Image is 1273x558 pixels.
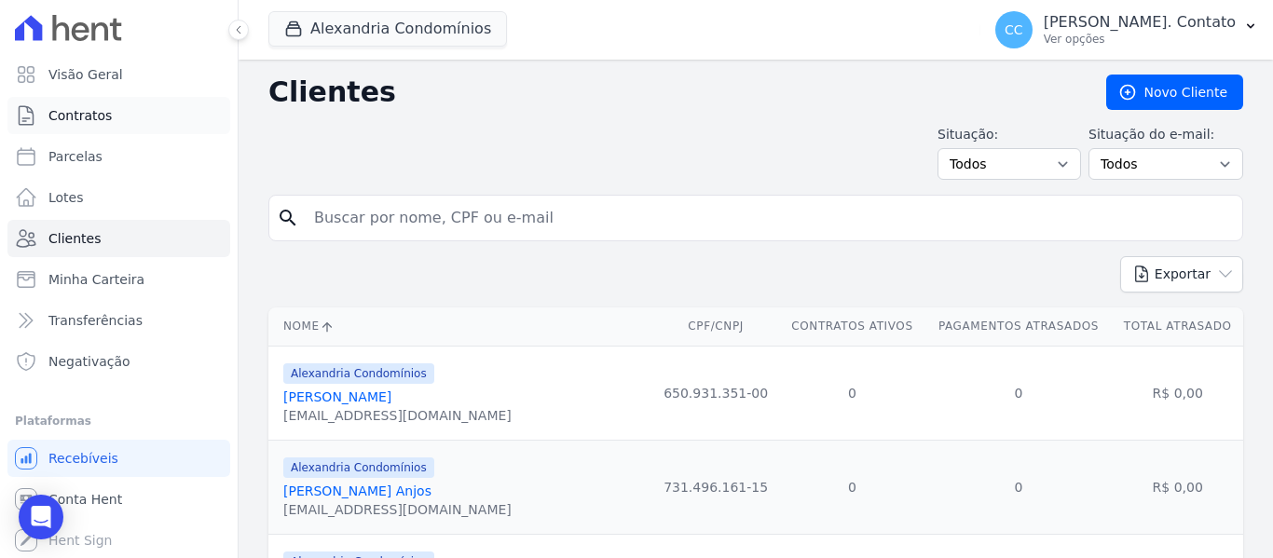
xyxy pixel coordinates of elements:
th: Total Atrasado [1112,307,1243,346]
td: 0 [779,346,924,440]
button: Alexandria Condomínios [268,11,507,47]
th: CPF/CNPJ [652,307,780,346]
span: Negativação [48,352,130,371]
th: Pagamentos Atrasados [925,307,1113,346]
div: [EMAIL_ADDRESS][DOMAIN_NAME] [283,406,512,425]
a: Clientes [7,220,230,257]
td: R$ 0,00 [1112,440,1243,534]
td: 650.931.351-00 [652,346,780,440]
a: [PERSON_NAME] [283,389,391,404]
a: Lotes [7,179,230,216]
span: Contratos [48,106,112,125]
button: Exportar [1120,256,1243,293]
td: 0 [925,346,1113,440]
a: [PERSON_NAME] Anjos [283,483,431,498]
span: Parcelas [48,147,103,166]
a: Conta Hent [7,481,230,518]
span: Alexandria Condomínios [283,363,434,384]
span: Recebíveis [48,449,118,468]
div: Plataformas [15,410,223,432]
span: Clientes [48,229,101,248]
span: Lotes [48,188,84,207]
span: Conta Hent [48,490,122,509]
a: Transferências [7,302,230,339]
h2: Clientes [268,75,1076,109]
th: Contratos Ativos [779,307,924,346]
button: CC [PERSON_NAME]. Contato Ver opções [980,4,1273,56]
a: Negativação [7,343,230,380]
div: Open Intercom Messenger [19,495,63,539]
td: 0 [925,440,1113,534]
td: 0 [779,440,924,534]
span: Minha Carteira [48,270,144,289]
a: Recebíveis [7,440,230,477]
span: CC [1005,23,1023,36]
p: Ver opções [1044,32,1236,47]
a: Minha Carteira [7,261,230,298]
span: Alexandria Condomínios [283,457,434,478]
td: R$ 0,00 [1112,346,1243,440]
p: [PERSON_NAME]. Contato [1044,13,1236,32]
input: Buscar por nome, CPF ou e-mail [303,199,1235,237]
span: Transferências [48,311,143,330]
th: Nome [268,307,652,346]
div: [EMAIL_ADDRESS][DOMAIN_NAME] [283,500,512,519]
a: Contratos [7,97,230,134]
label: Situação do e-mail: [1088,125,1243,144]
i: search [277,207,299,229]
label: Situação: [938,125,1081,144]
a: Parcelas [7,138,230,175]
span: Visão Geral [48,65,123,84]
a: Visão Geral [7,56,230,93]
td: 731.496.161-15 [652,440,780,534]
a: Novo Cliente [1106,75,1243,110]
